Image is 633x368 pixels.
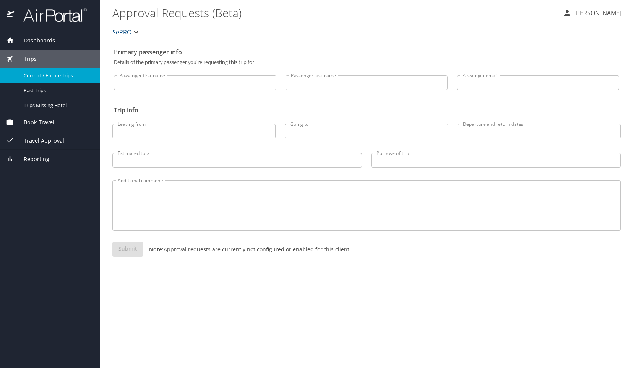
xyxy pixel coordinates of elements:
[572,8,622,18] p: [PERSON_NAME]
[14,36,55,45] span: Dashboards
[114,46,619,58] h2: Primary passenger info
[143,245,349,253] p: Approval requests are currently not configured or enabled for this client
[112,1,557,24] h1: Approval Requests (Beta)
[109,24,144,40] button: SePRO
[15,8,87,23] img: airportal-logo.png
[112,27,131,37] span: SePRO
[14,155,49,163] span: Reporting
[24,72,91,79] span: Current / Future Trips
[560,6,625,20] button: [PERSON_NAME]
[149,246,164,253] strong: Note:
[7,8,15,23] img: icon-airportal.png
[24,102,91,109] span: Trips Missing Hotel
[114,60,619,65] p: Details of the primary passenger you're requesting this trip for
[114,104,619,116] h2: Trip info
[14,118,54,127] span: Book Travel
[24,87,91,94] span: Past Trips
[14,55,37,63] span: Trips
[14,137,64,145] span: Travel Approval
